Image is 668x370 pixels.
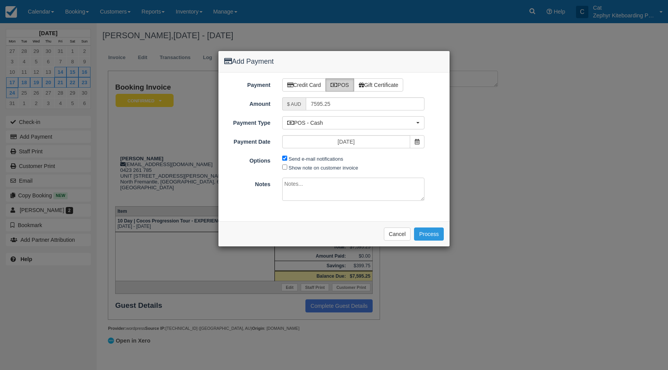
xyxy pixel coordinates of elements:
[218,78,276,89] label: Payment
[289,156,343,162] label: Send e-mail notifications
[218,97,276,108] label: Amount
[414,227,444,241] button: Process
[218,154,276,165] label: Options
[306,97,424,110] input: Valid amount required.
[354,78,404,92] label: Gift Certificate
[287,102,301,107] small: $ AUD
[282,116,425,129] button: POS - Cash
[289,165,358,171] label: Show note on customer invoice
[282,78,326,92] label: Credit Card
[218,178,276,188] label: Notes
[218,116,276,127] label: Payment Type
[325,78,354,92] label: POS
[384,227,411,241] button: Cancel
[218,135,276,146] label: Payment Date
[224,57,444,67] h4: Add Payment
[287,119,415,127] span: POS - Cash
